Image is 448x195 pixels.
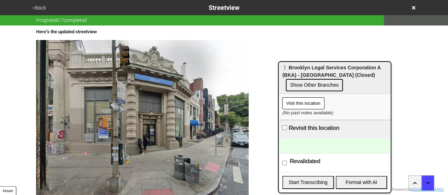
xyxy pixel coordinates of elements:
button: <Back [30,4,48,12]
button: Visit this location [282,97,324,109]
label: Revisit this location [289,124,339,132]
div: Powered by [392,187,444,193]
span: Streetview [209,4,239,11]
span: ⋮ Brooklyn Legal Services Corporation A (BKA) - [GEOGRAPHIC_DATA] (Closed) [282,65,380,78]
button: Format with AI [336,176,387,189]
span: Progress 6 / 7 completed [36,17,87,24]
a: [DOMAIN_NAME] [413,187,444,191]
div: Here"s the updated streetview [36,28,412,35]
button: Start Transcribing [282,176,334,189]
label: Revalidated [290,157,320,166]
i: (No past notes available) [282,110,333,115]
button: Show Other Branches [286,79,343,91]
